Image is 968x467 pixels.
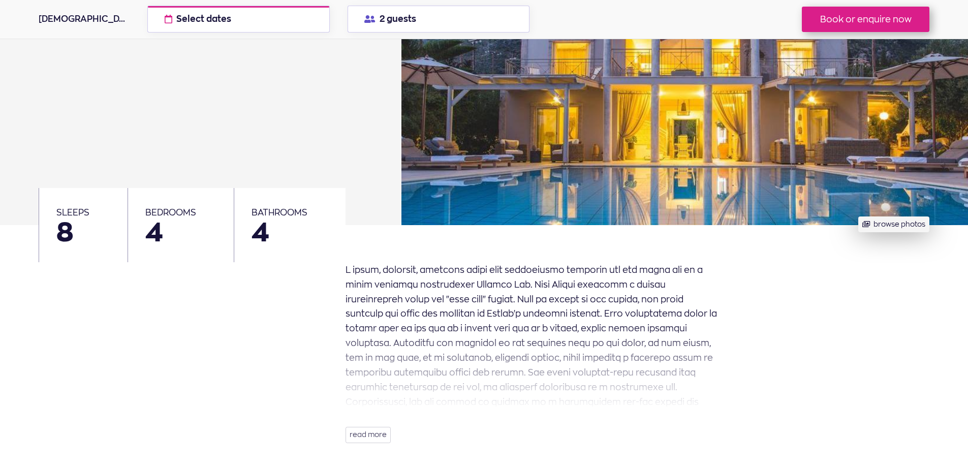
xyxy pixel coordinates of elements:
div: [DEMOGRAPHIC_DATA] [39,12,130,26]
span: 8 [56,219,110,245]
button: 2 guests [348,6,529,33]
button: Select dates [147,6,329,33]
button: Book or enquire now [802,7,929,32]
span: sleeps [56,207,89,217]
span: 4 [252,219,328,245]
button: read more [346,427,391,443]
span: bedrooms [145,207,196,217]
span: bathrooms [252,207,307,217]
span: Select dates [176,15,231,23]
span: 4 [145,219,217,245]
button: browse photos [858,216,929,232]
